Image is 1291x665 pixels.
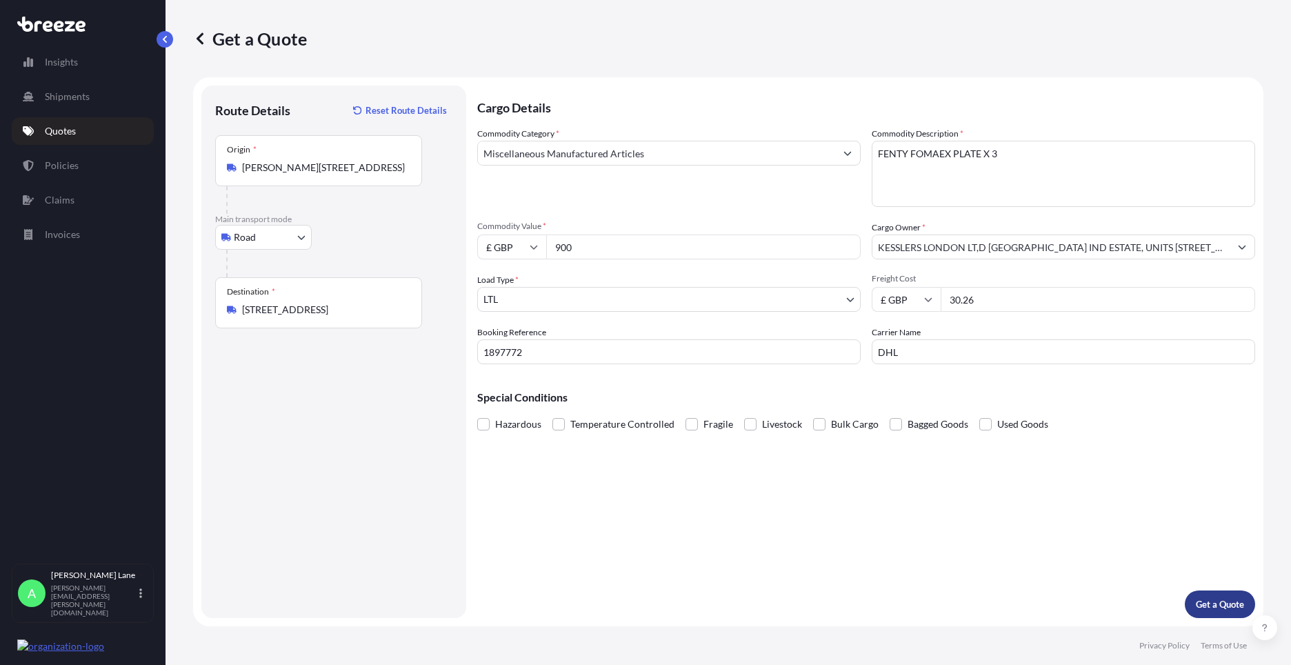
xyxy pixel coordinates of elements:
[477,273,519,287] span: Load Type
[12,221,154,248] a: Invoices
[215,214,452,225] p: Main transport mode
[12,83,154,110] a: Shipments
[45,55,78,69] p: Insights
[477,339,861,364] input: Your internal reference
[835,141,860,166] button: Show suggestions
[215,225,312,250] button: Select transport
[45,159,79,172] p: Policies
[193,28,307,50] p: Get a Quote
[908,414,968,435] span: Bagged Goods
[45,228,80,241] p: Invoices
[941,287,1255,312] input: Enter amount
[872,127,963,141] label: Commodity Description
[1230,235,1254,259] button: Show suggestions
[234,230,256,244] span: Road
[227,144,257,155] div: Origin
[1196,597,1244,611] p: Get a Quote
[1185,590,1255,618] button: Get a Quote
[45,90,90,103] p: Shipments
[51,584,137,617] p: [PERSON_NAME][EMAIL_ADDRESS][PERSON_NAME][DOMAIN_NAME]
[997,414,1048,435] span: Used Goods
[346,99,452,121] button: Reset Route Details
[1139,640,1190,651] a: Privacy Policy
[570,414,674,435] span: Temperature Controlled
[477,86,1255,127] p: Cargo Details
[366,103,447,117] p: Reset Route Details
[242,161,405,175] input: Origin
[872,235,1230,259] input: Full name
[12,117,154,145] a: Quotes
[495,414,541,435] span: Hazardous
[546,235,861,259] input: Type amount
[45,124,76,138] p: Quotes
[872,326,921,339] label: Carrier Name
[17,639,104,653] img: organization-logo
[227,286,275,297] div: Destination
[12,152,154,179] a: Policies
[872,273,1255,284] span: Freight Cost
[51,570,137,581] p: [PERSON_NAME] Lane
[477,221,861,232] span: Commodity Value
[483,292,498,306] span: LTL
[872,221,925,235] label: Cargo Owner
[872,339,1255,364] input: Enter name
[477,287,861,312] button: LTL
[45,193,74,207] p: Claims
[477,326,546,339] label: Booking Reference
[12,186,154,214] a: Claims
[762,414,802,435] span: Livestock
[703,414,733,435] span: Fragile
[12,48,154,76] a: Insights
[215,102,290,119] p: Route Details
[477,127,559,141] label: Commodity Category
[478,141,835,166] input: Select a commodity type
[1201,640,1247,651] a: Terms of Use
[242,303,405,317] input: Destination
[28,586,36,600] span: A
[477,392,1255,403] p: Special Conditions
[831,414,879,435] span: Bulk Cargo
